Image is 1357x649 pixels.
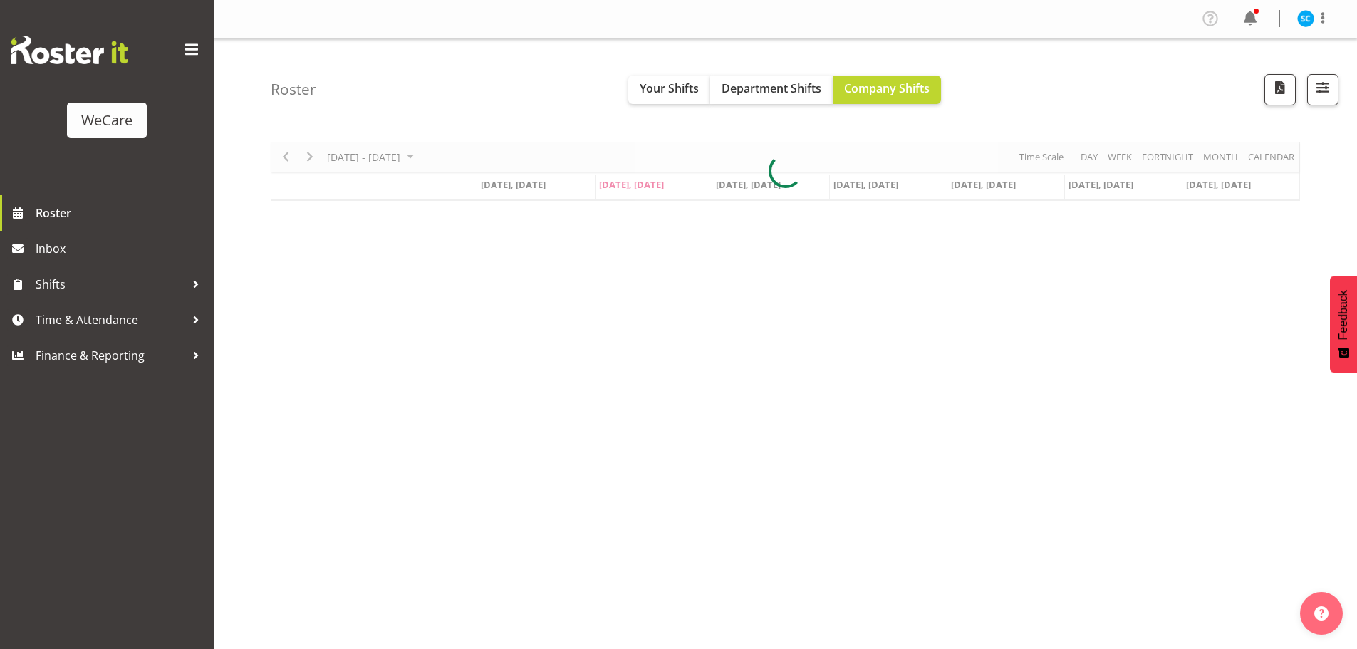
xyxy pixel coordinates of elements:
[271,81,316,98] h4: Roster
[1337,290,1350,340] span: Feedback
[1314,606,1329,621] img: help-xxl-2.png
[1297,10,1314,27] img: sweet-lin-chan10454.jpg
[833,76,941,104] button: Company Shifts
[844,81,930,96] span: Company Shifts
[640,81,699,96] span: Your Shifts
[36,274,185,295] span: Shifts
[36,238,207,259] span: Inbox
[1330,276,1357,373] button: Feedback - Show survey
[36,202,207,224] span: Roster
[11,36,128,64] img: Rosterit website logo
[722,81,821,96] span: Department Shifts
[628,76,710,104] button: Your Shifts
[81,110,132,131] div: WeCare
[1264,74,1296,105] button: Download a PDF of the roster according to the set date range.
[710,76,833,104] button: Department Shifts
[36,309,185,331] span: Time & Attendance
[36,345,185,366] span: Finance & Reporting
[1307,74,1338,105] button: Filter Shifts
